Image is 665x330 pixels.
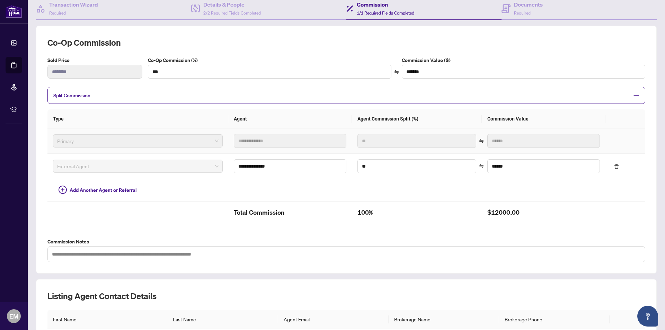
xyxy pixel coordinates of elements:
h4: Commission [357,0,414,9]
span: 1/1 Required Fields Completed [357,10,414,16]
span: 2/2 Required Fields Completed [203,10,261,16]
button: Open asap [637,306,658,327]
h4: Details & People [203,0,261,9]
label: Commission Value ($) [402,56,645,64]
th: First Name [47,310,167,329]
span: delete [614,164,619,169]
th: Brokerage Name [389,310,499,329]
span: EM [9,311,18,321]
button: Add Another Agent or Referral [53,185,142,196]
span: swap [394,70,399,74]
span: Required [49,10,66,16]
span: Split Commission [53,92,90,99]
label: Commission Notes [47,238,645,246]
span: External Agent [57,161,219,171]
span: Add Another Agent or Referral [70,186,137,194]
span: plus-circle [59,186,67,194]
img: logo [6,5,22,18]
h4: Documents [514,0,543,9]
th: Agent Commission Split (%) [352,109,482,128]
h2: Listing Agent Contact Details [47,291,645,302]
th: Brokerage Phone [499,310,610,329]
h2: Total Commission [234,207,346,218]
h2: 100% [357,207,476,218]
span: Primary [57,136,219,146]
h2: Co-op Commission [47,37,645,48]
h4: Transaction Wizard [49,0,98,9]
label: Sold Price [47,56,142,64]
h2: $12000.00 [487,207,600,218]
th: Commission Value [482,109,605,128]
th: Last Name [167,310,278,329]
th: Agent Email [278,310,389,329]
th: Type [47,109,228,128]
div: Split Commission [47,87,645,104]
label: Co-Op Commission (%) [148,56,391,64]
span: minus [633,92,639,99]
span: swap [479,164,484,169]
th: Agent [228,109,352,128]
span: swap [479,139,484,143]
span: Required [514,10,531,16]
